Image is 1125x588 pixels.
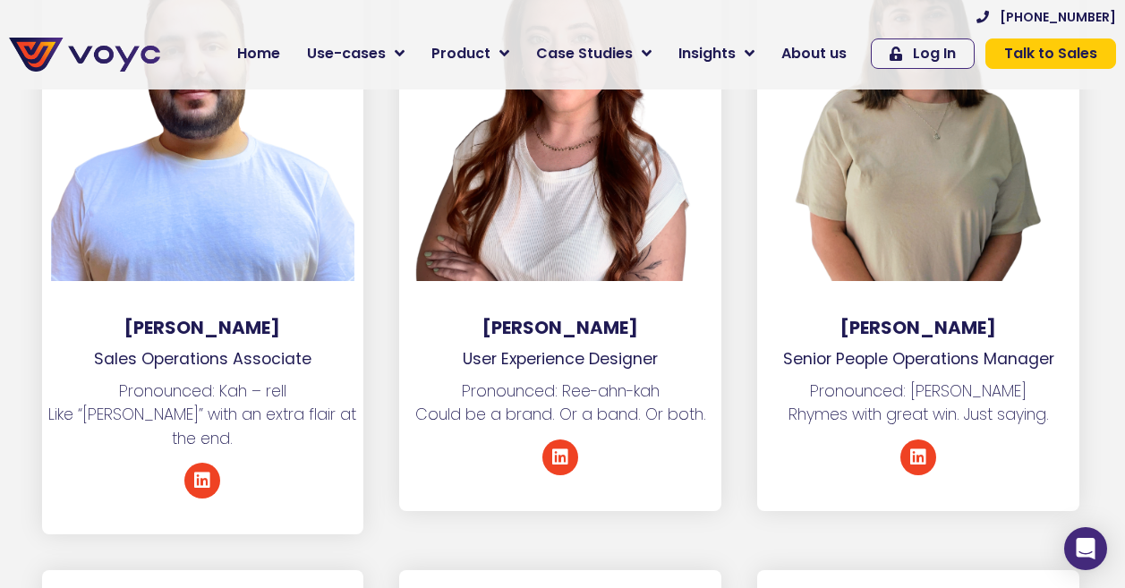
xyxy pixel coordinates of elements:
h3: [PERSON_NAME] [757,317,1079,338]
a: [PHONE_NUMBER] [976,11,1116,23]
span: Talk to Sales [1004,47,1097,61]
span: Log In [913,47,956,61]
p: Pronounced: Ree-ahn-kah Could be a brand. Or a band. Or both. [399,379,721,427]
span: About us [781,43,847,64]
a: Home [224,36,294,72]
a: Log In [871,38,975,69]
span: Home [237,43,280,64]
div: Open Intercom Messenger [1064,527,1107,570]
p: Pronounced: [PERSON_NAME] Rhymes with great win. Just saying. [757,379,1079,427]
a: Product [418,36,523,72]
img: voyc-full-logo [9,38,160,72]
a: Insights [665,36,768,72]
span: [PHONE_NUMBER] [1000,11,1116,23]
span: Use-cases [307,43,386,64]
p: Senior People Operations Manager [757,347,1079,371]
span: Case Studies [536,43,633,64]
p: User Experience Designer [399,347,721,371]
p: Sales Operations Associate [42,347,364,371]
a: Case Studies [523,36,665,72]
a: Use-cases [294,36,418,72]
a: Talk to Sales [985,38,1116,69]
p: Pronounced: Kah – rell Like “[PERSON_NAME]” with an extra flair at the end. [42,379,364,450]
a: About us [768,36,860,72]
span: Product [431,43,490,64]
span: Insights [678,43,736,64]
h3: [PERSON_NAME] [399,317,721,338]
h3: [PERSON_NAME] [42,317,364,338]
